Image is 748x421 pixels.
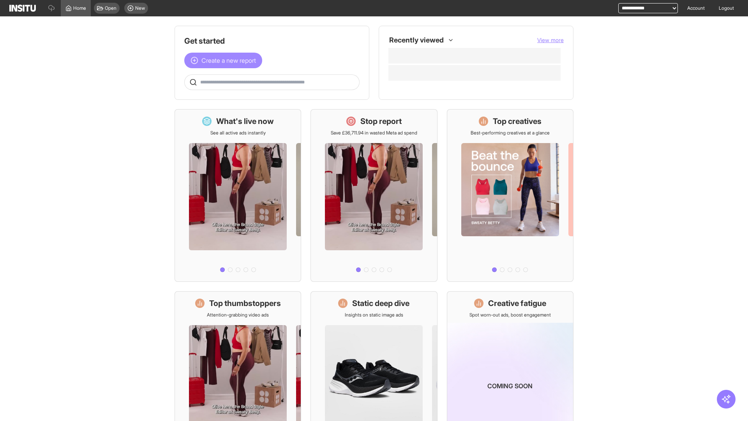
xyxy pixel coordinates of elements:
[207,312,269,318] p: Attention-grabbing video ads
[216,116,274,127] h1: What's live now
[537,36,564,44] button: View more
[9,5,36,12] img: Logo
[360,116,402,127] h1: Stop report
[184,35,360,46] h1: Get started
[184,53,262,68] button: Create a new report
[135,5,145,11] span: New
[345,312,403,318] p: Insights on static image ads
[537,37,564,43] span: View more
[447,109,573,282] a: Top creativesBest-performing creatives at a glance
[471,130,550,136] p: Best-performing creatives at a glance
[209,298,281,309] h1: Top thumbstoppers
[73,5,86,11] span: Home
[105,5,116,11] span: Open
[352,298,409,309] h1: Static deep dive
[201,56,256,65] span: Create a new report
[175,109,301,282] a: What's live nowSee all active ads instantly
[331,130,417,136] p: Save £36,711.94 in wasted Meta ad spend
[310,109,437,282] a: Stop reportSave £36,711.94 in wasted Meta ad spend
[210,130,266,136] p: See all active ads instantly
[493,116,542,127] h1: Top creatives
